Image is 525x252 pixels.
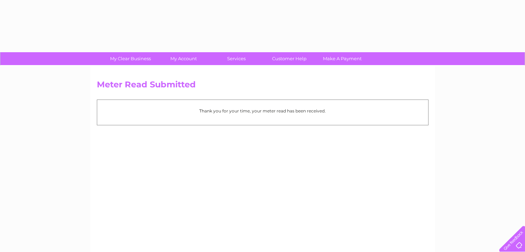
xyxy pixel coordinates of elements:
[102,52,159,65] a: My Clear Business
[208,52,265,65] a: Services
[97,80,429,93] h2: Meter Read Submitted
[261,52,318,65] a: Customer Help
[155,52,212,65] a: My Account
[314,52,371,65] a: Make A Payment
[101,108,425,114] p: Thank you for your time, your meter read has been received.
